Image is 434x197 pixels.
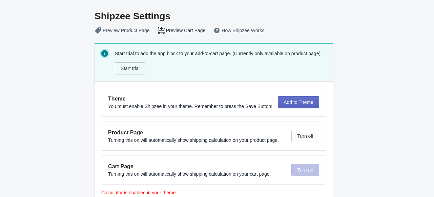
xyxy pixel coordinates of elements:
button: Preview Product Page [90,24,154,37]
span: Start trial [121,66,140,71]
button: Preview Cart Page [154,24,210,37]
span: Add to Theme [284,100,313,105]
h2: Cart Page [108,162,286,171]
span: Turning this on will automatically show shipping calculation on your cart page. [108,171,271,177]
h2: Product Page [108,129,286,137]
h1: Shipzee Settings [95,11,326,22]
span: Remember to press the Save Button! [194,104,272,109]
button: Start trial [115,62,145,74]
button: Turn off [291,130,319,142]
p: Calculator is enabled in your theme [101,189,326,196]
h2: Theme [108,95,272,103]
span: You must enable Shipzee in your theme. [108,104,193,109]
div: Start trial to add the app block to your add-to-cart page. (Currently only available on product p... [115,49,327,76]
button: Add to Theme [278,96,319,108]
span: Turn off [297,133,313,139]
span: Turning this on will automatically show shipping calculation on your product page. [108,137,279,143]
button: How Shipzee Works [209,24,268,37]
